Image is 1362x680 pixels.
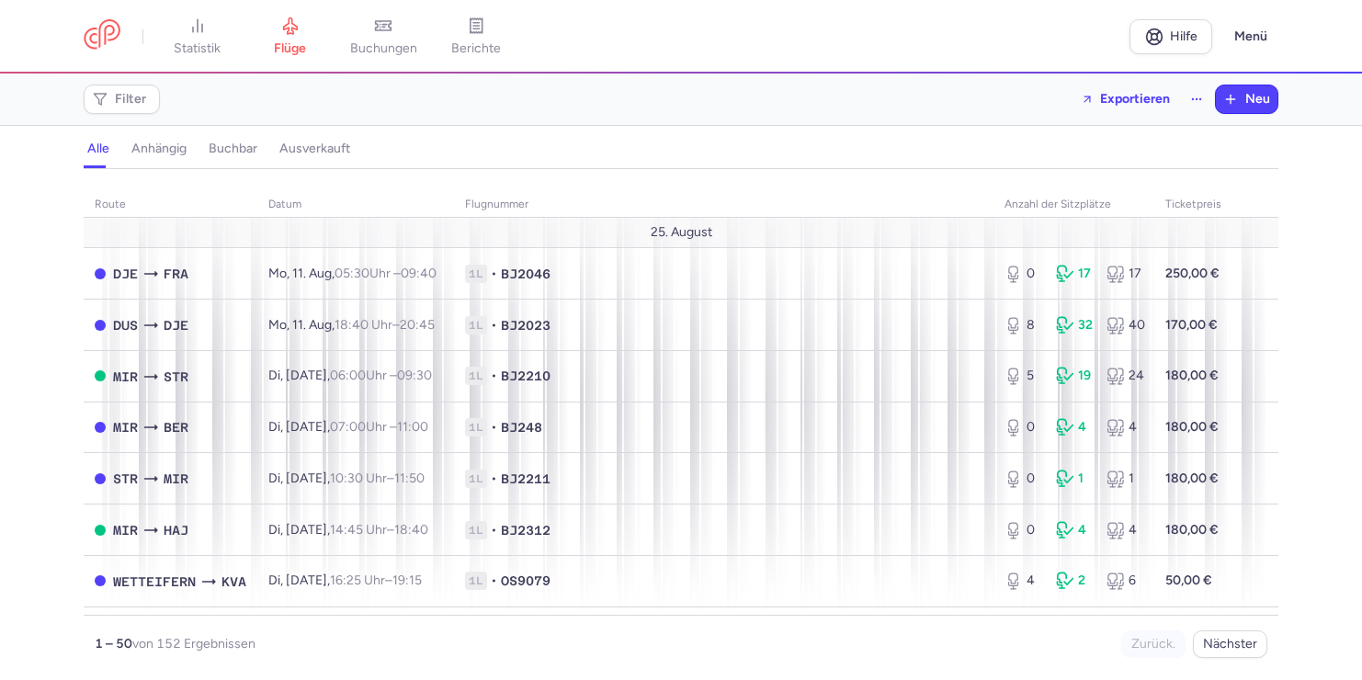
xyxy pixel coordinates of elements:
a: Hilfe [1129,19,1212,54]
font: – [330,522,394,538]
font: 4 [1129,420,1137,435]
strong: 50,00 € [1165,572,1212,588]
span: • [491,572,497,590]
span: Filter [115,92,146,107]
font: Route [95,198,126,210]
a: Statistik [151,17,244,57]
span: Berichte [451,40,501,57]
font: MIR [113,520,138,540]
font: Exportieren [1100,91,1170,107]
button: Neu [1216,85,1277,113]
span: • [491,367,497,385]
span: Flüge [274,40,306,57]
font: 4 [1027,573,1035,588]
font: BER [164,417,188,437]
font: 09:30 [397,368,432,383]
font: MIR [164,469,188,489]
font: STR [113,469,138,489]
font: 1L [469,369,483,382]
font: Di, [DATE], [268,368,330,383]
a: Berichte [430,17,523,57]
button: Nächster [1193,630,1267,658]
font: DJE [113,264,138,284]
font: Di, [DATE], [268,419,330,435]
button: Zurück. [1121,630,1186,658]
font: 1L [469,267,483,280]
font: 11:50 [394,470,425,486]
span: • [491,265,497,283]
span: BJ2023 [501,316,550,334]
font: 1 [1078,471,1084,486]
span: BJ248 [501,418,542,436]
font: 1L [469,574,483,587]
font: KVA [221,572,246,592]
font: anhängig [131,141,187,156]
a: Buchungen [337,17,430,57]
font: HAJ [164,520,188,540]
time: 06:00 [330,368,366,383]
strong: 180,00 € [1165,522,1219,538]
font: 19:15 [392,572,422,588]
font: 1L [469,524,483,537]
a: CitizenPlane Logo mit rotem Hintergrund [84,19,120,53]
strong: 1 – 50 [95,636,132,652]
span: • [491,418,497,436]
font: 1L [469,472,483,485]
strong: 250,00 € [1165,266,1220,281]
font: 4 [1129,523,1137,538]
font: STR [164,367,188,387]
font: 6 [1129,573,1136,588]
font: WETTEIFERN [113,572,196,592]
time: 14:45 Uhr [330,522,387,538]
font: 1 [1129,471,1134,486]
font: DUS [113,315,138,335]
span: Buchungen [350,40,417,57]
font: Uhr – [330,419,397,435]
font: ausverkauft [279,141,350,156]
font: Mo, 11. Aug, [268,317,335,333]
strong: 180,00 € [1165,419,1219,435]
font: 18:40 [394,522,428,538]
font: Flugnummer [465,198,528,210]
font: MIR [113,367,138,387]
font: 1L [469,421,483,434]
font: alle [87,141,109,156]
font: 24 [1129,368,1144,383]
font: 2 [1078,573,1085,588]
font: 19 [1078,368,1091,383]
span: • [491,316,497,334]
font: – [330,572,392,588]
strong: 180,00 € [1165,368,1219,383]
span: • [491,470,497,488]
font: 17 [1129,266,1141,281]
font: 09:40 [401,266,437,281]
span: • [491,521,497,539]
font: 32 [1078,318,1093,333]
font: 5 [1027,368,1034,383]
font: Anzahl der Sitzplätze [1004,198,1111,210]
font: 1L [469,319,483,332]
strong: 180,00 € [1165,470,1219,486]
font: 0 [1027,523,1035,538]
span: Statistik [174,40,221,57]
font: 20:45 [400,317,435,333]
a: Flüge [244,17,336,57]
font: buchbar [209,141,257,156]
font: Di, [DATE], [268,470,330,486]
span: BJ2210 [501,367,550,385]
font: Datum [268,198,301,210]
time: 10:30 Uhr [330,470,387,486]
button: Menü [1223,19,1278,54]
time: 18:40 Uhr [335,317,392,333]
time: 07:00 [330,419,366,435]
font: – [330,470,394,486]
span: Neu [1245,92,1270,107]
span: BJ2046 [501,265,550,283]
font: Hilfe [1170,28,1197,44]
strong: 170,00 € [1165,317,1218,333]
font: Mo, 11. Aug, [268,266,335,281]
font: MIR [113,417,138,437]
font: 40 [1129,318,1145,333]
span: BJ2211 [501,470,550,488]
button: Exportieren [1073,85,1178,114]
